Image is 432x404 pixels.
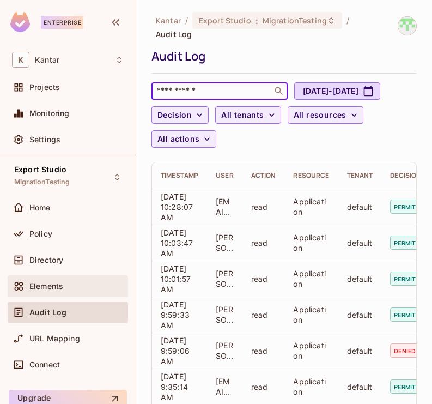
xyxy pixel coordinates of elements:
[12,52,29,68] span: K
[347,274,373,284] div: default
[251,238,276,248] div: read
[216,171,234,180] div: User
[251,382,276,392] div: read
[151,48,411,64] div: Audit Log
[294,108,346,122] span: All resources
[216,376,234,397] div: [EMAIL_ADDRESS][DOMAIN_NAME]
[216,268,234,289] div: [PERSON_NAME][EMAIL_ADDRESS][PERSON_NAME][DOMAIN_NAME]
[390,171,431,180] div: Decision
[390,307,431,322] span: permitted
[157,108,192,122] span: Decision
[151,106,209,124] button: Decision
[251,274,276,284] div: read
[251,171,276,180] div: Action
[161,192,193,222] span: [DATE] 10:28:07 AM
[29,109,70,118] span: Monitoring
[263,15,327,26] span: MigrationTesting
[255,16,259,25] span: :
[151,130,216,148] button: All actions
[347,171,373,180] div: Tenant
[221,108,264,122] span: All tenants
[161,336,190,366] span: [DATE] 9:59:06 AM
[161,171,198,180] div: Timestamp
[35,56,59,64] span: Workspace: Kantar
[161,228,193,258] span: [DATE] 10:03:47 AM
[161,372,188,402] span: [DATE] 9:35:14 AM
[346,15,349,26] li: /
[293,268,329,289] div: Application
[251,346,276,356] div: read
[390,343,419,358] span: denied
[156,29,192,39] span: Audit Log
[14,165,66,174] span: Export Studio
[390,379,431,394] span: permitted
[251,310,276,320] div: read
[29,135,60,144] span: Settings
[288,106,363,124] button: All resources
[251,202,276,212] div: read
[390,236,431,250] span: permitted
[390,200,431,214] span: permitted
[216,196,234,217] div: [EMAIL_ADDRESS][PERSON_NAME][DOMAIN_NAME]
[216,232,234,253] div: [PERSON_NAME][EMAIL_ADDRESS][PERSON_NAME][DOMAIN_NAME]
[293,376,329,397] div: Application
[14,178,70,186] span: MigrationTesting
[185,15,188,26] li: /
[347,202,373,212] div: default
[294,82,380,100] button: [DATE]-[DATE]
[29,203,51,212] span: Home
[29,334,80,343] span: URL Mapping
[347,382,373,392] div: default
[29,230,52,238] span: Policy
[157,132,199,146] span: All actions
[29,256,63,264] span: Directory
[390,272,431,286] span: permitted
[216,340,234,361] div: [PERSON_NAME][EMAIL_ADDRESS][PERSON_NAME][DOMAIN_NAME]
[293,304,329,325] div: Application
[29,308,66,317] span: Audit Log
[199,15,251,26] span: Export Studio
[216,304,234,325] div: [PERSON_NAME][EMAIL_ADDRESS][PERSON_NAME][DOMAIN_NAME]
[347,238,373,248] div: default
[156,15,181,26] span: the active workspace
[293,196,329,217] div: Application
[398,17,416,35] img: Devesh.Kumar@Kantar.com
[161,264,191,294] span: [DATE] 10:01:57 AM
[29,282,63,291] span: Elements
[293,232,329,253] div: Application
[29,360,60,369] span: Connect
[215,106,281,124] button: All tenants
[29,83,60,92] span: Projects
[293,340,329,361] div: Application
[293,171,329,180] div: Resource
[161,300,190,330] span: [DATE] 9:59:33 AM
[347,310,373,320] div: default
[10,12,30,32] img: SReyMgAAAABJRU5ErkJggg==
[41,16,83,29] div: Enterprise
[347,346,373,356] div: default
